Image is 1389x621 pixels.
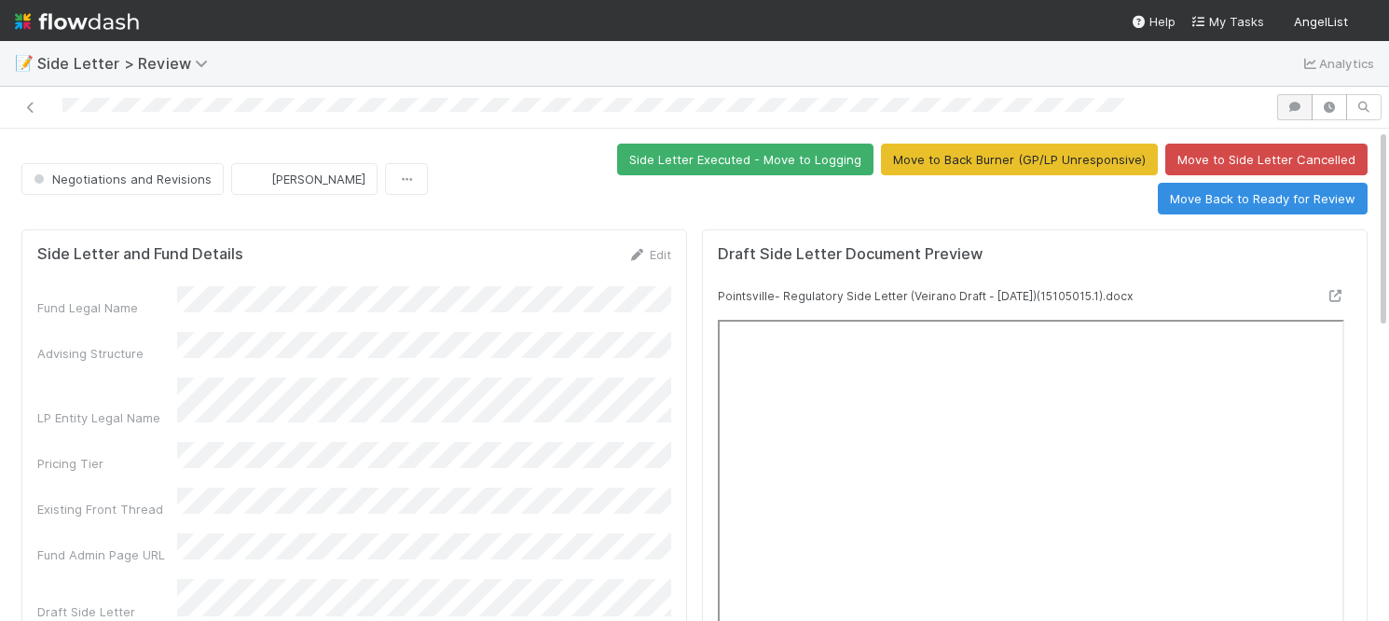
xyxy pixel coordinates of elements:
button: Move Back to Ready for Review [1158,183,1368,214]
span: Negotiations and Revisions [30,172,212,186]
a: Analytics [1300,52,1374,75]
div: Pricing Tier [37,454,177,473]
img: avatar_218ae7b5-dcd5-4ccc-b5d5-7cc00ae2934f.png [247,170,266,188]
h5: Draft Side Letter Document Preview [718,245,983,264]
button: Negotiations and Revisions [21,163,224,195]
h5: Side Letter and Fund Details [37,245,243,264]
div: LP Entity Legal Name [37,408,177,427]
div: Existing Front Thread [37,500,177,518]
div: Fund Legal Name [37,298,177,317]
button: [PERSON_NAME] [231,163,378,195]
a: Edit [627,247,671,262]
span: AngelList [1294,14,1348,29]
div: Advising Structure [37,344,177,363]
img: logo-inverted-e16ddd16eac7371096b0.svg [15,6,139,37]
button: Side Letter Executed - Move to Logging [617,144,873,175]
span: My Tasks [1190,14,1264,29]
img: avatar_0b1dbcb8-f701-47e0-85bc-d79ccc0efe6c.png [1355,13,1374,32]
a: My Tasks [1190,12,1264,31]
span: Side Letter > Review [37,54,217,73]
div: Help [1131,12,1176,31]
span: 📝 [15,55,34,71]
button: Move to Side Letter Cancelled [1165,144,1368,175]
button: Move to Back Burner (GP/LP Unresponsive) [881,144,1158,175]
div: Fund Admin Page URL [37,545,177,564]
span: [PERSON_NAME] [271,172,365,186]
small: Pointsville- Regulatory Side Letter (Veirano Draft - [DATE])(15105015.1).docx [718,289,1133,303]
